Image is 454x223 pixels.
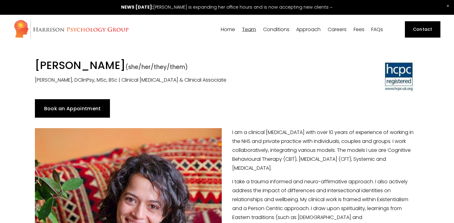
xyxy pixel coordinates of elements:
span: (she/her/they/them) [125,63,188,71]
p: [PERSON_NAME], DClinPsy, MSc, BSc | Clinical [MEDICAL_DATA] & Clinical Associate [35,76,320,85]
a: folder dropdown [242,26,256,32]
a: FAQs [371,26,383,32]
span: Approach [296,27,321,32]
p: I am a clinical [MEDICAL_DATA] with over 10 years of experience of working in the NHS and private... [35,128,419,172]
a: Careers [328,26,347,32]
img: Harrison Psychology Group [14,19,129,39]
span: Conditions [263,27,289,32]
a: folder dropdown [296,26,321,32]
a: folder dropdown [263,26,289,32]
a: Fees [354,26,364,32]
a: Home [221,26,235,32]
a: Book an Appointment [35,99,110,118]
span: Team [242,27,256,32]
a: Contact [405,21,440,37]
h1: [PERSON_NAME] [35,59,320,74]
